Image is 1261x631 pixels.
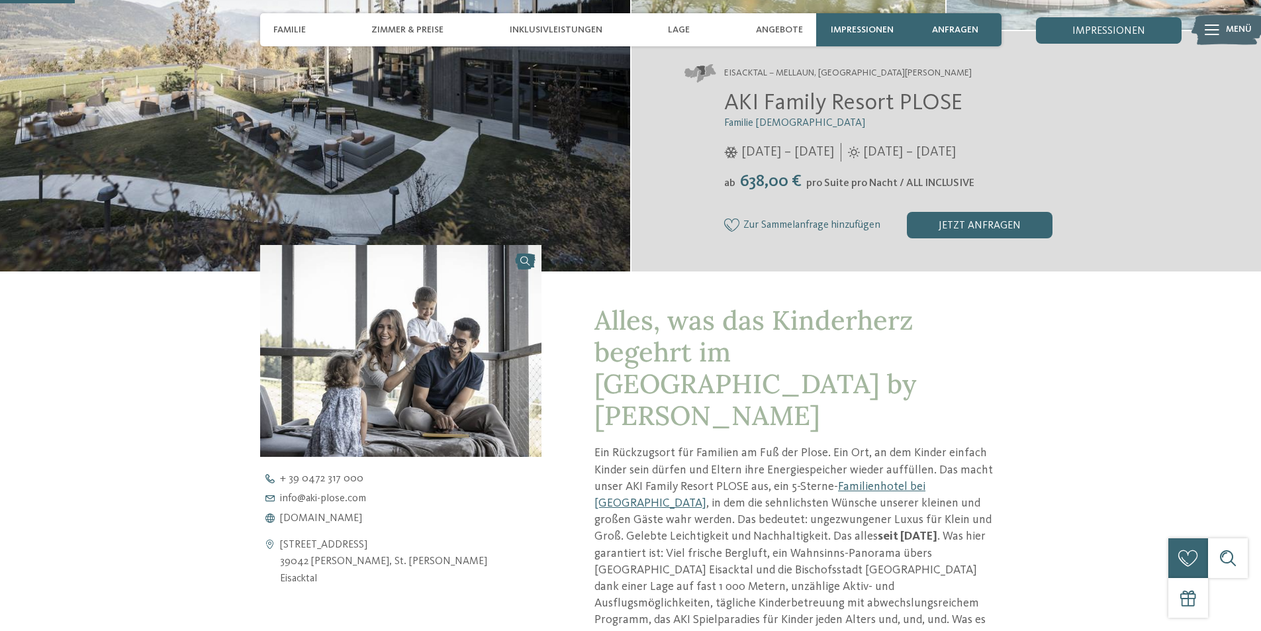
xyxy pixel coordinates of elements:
span: Familie [DEMOGRAPHIC_DATA] [724,118,865,128]
span: info@ aki-plose. com [280,493,366,504]
span: Impressionen [831,24,894,36]
i: Öffnungszeiten im Sommer [848,146,860,158]
span: Lage [668,24,690,36]
span: pro Suite pro Nacht / ALL INCLUSIVE [806,178,974,189]
span: + 39 0472 317 000 [280,473,363,484]
img: AKI: Alles, was das Kinderherz begehrt [260,245,542,456]
address: [STREET_ADDRESS] 39042 [PERSON_NAME], St. [PERSON_NAME] Eisacktal [280,537,487,588]
span: Familie [273,24,306,36]
span: [DATE] – [DATE] [863,143,956,162]
span: Zimmer & Preise [371,24,444,36]
a: info@aki-plose.com [260,493,565,504]
span: Angebote [756,24,803,36]
a: [DOMAIN_NAME] [260,513,565,524]
i: Öffnungszeiten im Winter [724,146,738,158]
span: Alles, was das Kinderherz begehrt im [GEOGRAPHIC_DATA] by [PERSON_NAME] [594,303,916,432]
span: 638,00 € [737,173,805,190]
div: jetzt anfragen [907,212,1052,238]
strong: seit [DATE] [878,530,937,542]
span: Eisacktal – Mellaun, [GEOGRAPHIC_DATA][PERSON_NAME] [724,67,972,80]
span: Zur Sammelanfrage hinzufügen [743,220,880,232]
span: Inklusivleistungen [510,24,602,36]
span: anfragen [932,24,978,36]
span: Impressionen [1072,26,1145,36]
span: [DATE] – [DATE] [741,143,834,162]
span: AKI Family Resort PLOSE [724,91,962,115]
a: + 39 0472 317 000 [260,473,565,484]
span: [DOMAIN_NAME] [280,513,362,524]
span: ab [724,178,735,189]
